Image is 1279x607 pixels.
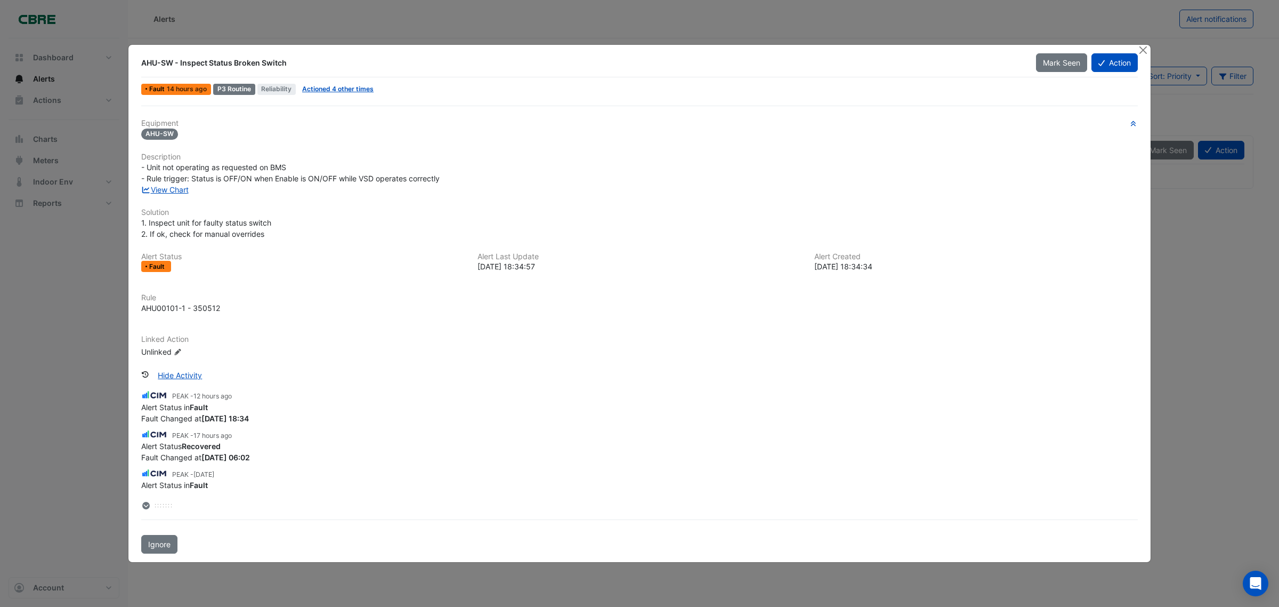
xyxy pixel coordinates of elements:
span: Fault Changed at [141,414,249,423]
strong: Fault [190,403,208,412]
a: Actioned 4 other times [302,85,374,93]
h6: Linked Action [141,335,1138,344]
span: 2025-09-30 20:58:46 [193,470,214,478]
strong: Recovered [182,442,221,451]
span: 1. Inspect unit for faulty status switch 2. If ok, check for manual overrides [141,218,271,238]
div: P3 Routine [213,84,255,95]
h6: Description [141,153,1138,162]
span: 2025-10-01 20:37:23 [193,392,232,400]
div: AHU00101-1 - 350512 [141,302,220,314]
span: AHU-SW [141,129,178,140]
span: Alert Status in [141,403,208,412]
div: Open Intercom Messenger [1243,571,1268,596]
span: Ignore [148,540,171,549]
div: [DATE] 18:34:34 [814,261,1138,272]
button: Ignore [141,535,177,554]
h6: Alert Status [141,252,465,261]
button: Close [1137,45,1148,56]
span: Reliability [257,84,296,95]
img: CIM [141,468,168,480]
span: Mark Seen [1043,58,1080,67]
fa-layers: More [141,502,151,509]
strong: Fault [190,481,208,490]
div: [DATE] 18:34:57 [477,261,801,272]
h6: Rule [141,293,1138,302]
strong: 2025-10-01 18:34:57 [201,414,249,423]
h6: Alert Last Update [477,252,801,261]
span: Fault Changed at [141,453,250,462]
img: CIM [141,429,168,441]
span: - Unit not operating as requested on BMS - Rule trigger: Status is OFF/ON when Enable is ON/OFF w... [141,163,440,183]
strong: 2025-10-01 06:02:38 [201,453,250,462]
button: Hide Activity [151,366,209,385]
div: AHU-SW - Inspect Status Broken Switch [141,58,1023,68]
small: PEAK - [172,392,232,401]
h6: Alert Created [814,252,1138,261]
button: Mark Seen [1036,53,1087,72]
small: PEAK - [172,431,232,441]
h6: Solution [141,208,1138,217]
span: Fault [149,86,167,92]
span: Alert Status [141,442,221,451]
div: Unlinked [141,346,269,357]
span: Fault [149,263,167,270]
fa-icon: Edit Linked Action [174,348,182,356]
button: Action [1091,53,1138,72]
img: CIM [141,389,168,401]
span: 2025-10-01 16:00:11 [193,432,232,440]
h6: Equipment [141,119,1138,128]
a: View Chart [141,185,189,194]
span: Wed 01-Oct-2025 18:34 AEST [167,85,207,93]
small: PEAK - [172,470,214,480]
span: Alert Status in [141,481,208,490]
